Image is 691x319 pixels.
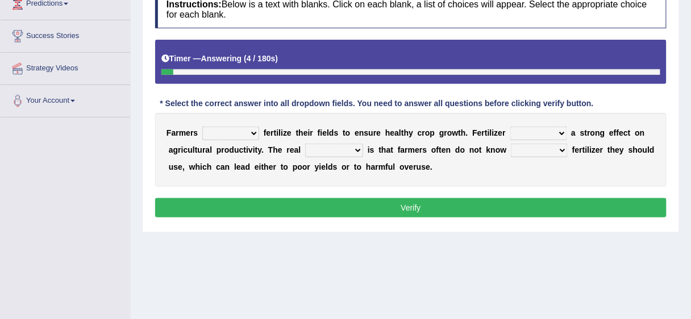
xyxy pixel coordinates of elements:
b: f [264,128,267,137]
b: c [418,128,422,137]
b: a [386,145,391,154]
b: a [571,128,576,137]
b: f [614,128,617,137]
b: n [491,145,496,154]
div: * Select the correct answer into all dropdown fields. You need to answer all questions before cli... [155,98,598,110]
b: r [202,145,205,154]
b: h [298,128,303,137]
b: e [477,128,482,137]
b: l [234,162,236,171]
b: l [393,162,396,171]
b: s [422,162,426,171]
b: w [189,162,195,171]
b: d [245,162,251,171]
b: a [294,145,299,154]
b: i [368,145,370,154]
b: l [490,128,492,137]
b: e [575,145,580,154]
b: m [408,145,415,154]
b: c [184,145,188,154]
b: s [333,162,338,171]
b: e [498,128,503,137]
b: ) [276,54,278,63]
b: o [357,162,362,171]
b: o [431,145,436,154]
b: o [638,145,643,154]
b: l [326,162,328,171]
b: e [186,128,190,137]
b: s [194,128,198,137]
b: o [342,162,347,171]
b: i [308,128,310,137]
b: u [234,145,239,154]
b: i [259,162,261,171]
b: e [178,162,182,171]
b: e [322,128,327,137]
b: t [585,128,588,137]
b: h [195,162,201,171]
b: u [188,145,193,154]
b: a [394,128,399,137]
b: i [320,128,323,137]
b: l [193,145,195,154]
b: d [329,128,334,137]
b: i [492,128,494,137]
b: o [298,162,303,171]
b: a [206,145,210,154]
b: c [239,145,244,154]
b: h [381,145,386,154]
b: u [417,162,422,171]
b: h [264,162,269,171]
a: Success Stories [1,20,130,49]
b: t [195,145,198,154]
b: l [588,145,590,154]
b: v [248,145,253,154]
b: h [385,128,390,137]
b: s [370,145,374,154]
b: z [283,128,287,137]
b: i [585,145,588,154]
b: g [600,128,605,137]
b: t [479,145,482,154]
h5: Timer — [161,54,278,63]
b: e [426,162,430,171]
b: r [419,145,422,154]
a: Your Account [1,85,130,114]
b: g [439,128,444,137]
b: r [422,128,425,137]
b: f [385,162,388,171]
b: t [439,145,442,154]
b: e [355,128,359,137]
b: u [198,145,203,154]
b: , [182,162,185,171]
b: t [281,162,284,171]
b: r [502,128,505,137]
b: i [200,162,202,171]
b: e [596,145,600,154]
b: n [595,128,600,137]
b: r [270,128,273,137]
b: o [590,128,596,137]
b: f [318,128,320,137]
b: t [607,145,610,154]
b: t [244,145,247,154]
b: h [633,145,638,154]
b: i [276,128,278,137]
b: e [322,162,326,171]
b: i [253,145,255,154]
b: e [442,145,446,154]
b: o [224,145,230,154]
b: t [296,128,299,137]
b: r [178,145,181,154]
b: r [587,128,590,137]
b: e [376,128,381,137]
b: a [401,145,405,154]
b: h [273,145,278,154]
b: r [307,162,310,171]
b: m [179,128,186,137]
b: r [405,145,407,154]
b: . [261,145,264,154]
b: d [455,145,460,154]
b: r [176,128,178,137]
b: i [246,145,248,154]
